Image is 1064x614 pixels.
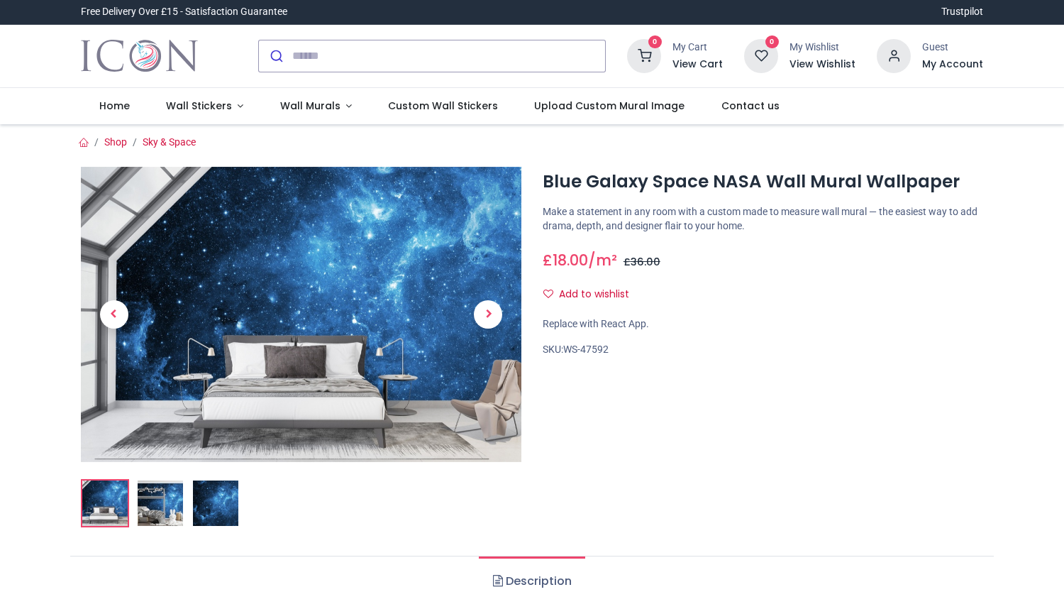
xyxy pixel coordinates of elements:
span: Contact us [721,99,780,113]
a: Wall Murals [262,88,370,125]
a: 0 [627,49,661,60]
span: 18.00 [553,250,588,270]
a: 0 [744,49,778,60]
span: Wall Stickers [166,99,232,113]
img: WS-47592-02 [138,481,183,526]
span: Home [99,99,130,113]
a: Description [479,557,584,606]
span: Previous [100,300,128,329]
span: £ [624,255,660,269]
button: Add to wishlistAdd to wishlist [543,283,641,307]
span: Next [474,300,502,329]
div: My Wishlist [789,40,855,55]
div: Free Delivery Over £15 - Satisfaction Guarantee [81,5,287,19]
span: /m² [588,250,617,270]
a: Trustpilot [941,5,983,19]
button: Submit [259,40,292,72]
sup: 0 [765,35,779,49]
img: WS-47592-03 [193,481,238,526]
span: Custom Wall Stickers [388,99,498,113]
a: My Account [922,57,983,72]
a: Next [455,211,521,417]
a: View Cart [672,57,723,72]
span: £ [543,250,588,270]
a: View Wishlist [789,57,855,72]
img: Blue Galaxy Space NASA Wall Mural Wallpaper [81,167,521,462]
span: WS-47592 [563,344,609,355]
a: Previous [81,211,147,417]
a: Wall Stickers [148,88,262,125]
div: Replace with React App. [543,317,983,331]
span: Wall Murals [280,99,340,113]
span: 36.00 [631,255,660,269]
span: Upload Custom Mural Image [534,99,685,113]
a: Logo of Icon Wall Stickers [81,36,198,76]
i: Add to wishlist [543,289,553,299]
img: Blue Galaxy Space NASA Wall Mural Wallpaper [82,481,128,526]
a: Shop [104,136,127,148]
div: Guest [922,40,983,55]
h1: Blue Galaxy Space NASA Wall Mural Wallpaper [543,170,983,194]
div: My Cart [672,40,723,55]
img: Icon Wall Stickers [81,36,198,76]
sup: 0 [648,35,662,49]
a: Sky & Space [143,136,196,148]
div: SKU: [543,343,983,357]
p: Make a statement in any room with a custom made to measure wall mural — the easiest way to add dr... [543,205,983,233]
